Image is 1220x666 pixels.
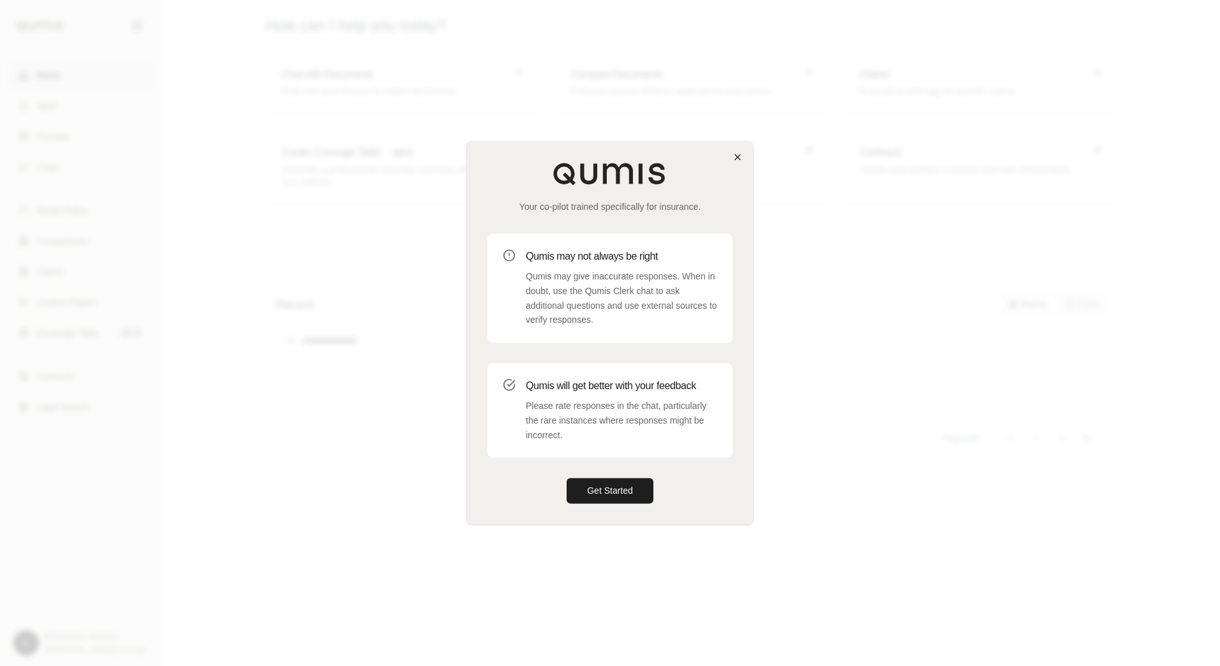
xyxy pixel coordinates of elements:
p: Your co-pilot trained specifically for insurance. [487,200,733,213]
h3: Qumis may not always be right [526,249,717,264]
p: Qumis may give inaccurate responses. When in doubt, use the Qumis Clerk chat to ask additional qu... [526,269,717,327]
h3: Qumis will get better with your feedback [526,378,717,394]
button: Get Started [567,478,653,504]
p: Please rate responses in the chat, particularly the rare instances where responses might be incor... [526,399,717,442]
img: Qumis Logo [553,162,667,185]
